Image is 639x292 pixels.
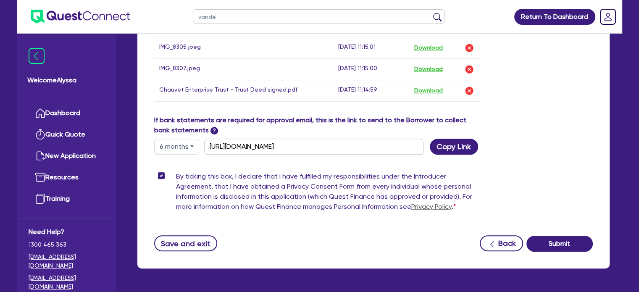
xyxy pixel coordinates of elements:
[597,6,619,28] a: Dropdown toggle
[31,10,130,24] img: quest-connect-logo-blue
[464,86,474,96] img: delete-icon
[29,240,105,249] span: 1300 465 363
[29,48,45,64] img: icon-menu-close
[35,129,45,139] img: quick-quote
[480,235,523,251] button: Back
[413,64,443,75] button: Download
[154,115,480,135] label: If bank statements are required for approval email, this is the link to send to the Borrower to c...
[333,37,408,58] td: [DATE] 11:15:01
[193,9,445,24] input: Search by name, application ID or mobile number...
[411,203,452,210] a: Privacy Policy
[29,188,105,210] a: Training
[154,58,334,80] td: IMG_8307.jpeg
[154,235,218,251] button: Save and exit
[526,236,593,252] button: Submit
[333,80,408,101] td: [DATE] 11:14:59
[35,151,45,161] img: new-application
[35,172,45,182] img: resources
[514,9,595,25] a: Return To Dashboard
[35,194,45,204] img: training
[464,64,474,74] img: delete-icon
[29,274,105,291] a: [EMAIL_ADDRESS][DOMAIN_NAME]
[29,167,105,188] a: Resources
[154,80,334,101] td: Chauvet Enterprise Trust - Trust Deed signed.pdf
[333,58,408,80] td: [DATE] 11:15:00
[29,145,105,167] a: New Application
[464,43,474,53] img: delete-icon
[29,253,105,270] a: [EMAIL_ADDRESS][DOMAIN_NAME]
[154,139,199,155] button: Dropdown toggle
[27,75,106,85] span: Welcome Alyssa
[413,85,443,96] button: Download
[176,171,480,215] label: By ticking this box, I declare that I have fulfilled my responsibilities under the Introducer Agr...
[29,227,105,237] span: Need Help?
[430,139,478,155] button: Copy Link
[413,42,443,53] button: Download
[29,103,105,124] a: Dashboard
[29,124,105,145] a: Quick Quote
[154,37,334,58] td: IMG_8305.jpeg
[210,127,218,134] span: ?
